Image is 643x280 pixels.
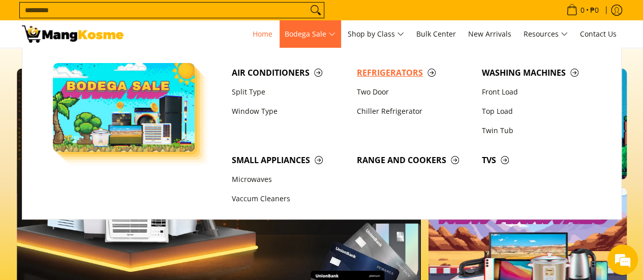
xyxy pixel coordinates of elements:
[477,82,602,102] a: Front Load
[477,150,602,170] a: TVs
[285,28,335,41] span: Bodega Sale
[59,78,140,181] span: We're online!
[518,20,573,48] a: Resources
[580,29,617,39] span: Contact Us
[227,150,352,170] a: Small Appliances
[589,7,600,14] span: ₱0
[280,20,341,48] a: Bodega Sale
[53,57,171,70] div: Chat with us now
[575,20,622,48] a: Contact Us
[308,3,324,18] button: Search
[357,154,472,167] span: Range and Cookers
[416,29,456,39] span: Bulk Center
[53,63,195,152] img: Bodega Sale
[248,20,278,48] a: Home
[352,82,477,102] a: Two Door
[253,29,272,39] span: Home
[227,102,352,121] a: Window Type
[477,121,602,140] a: Twin Tub
[579,7,586,14] span: 0
[22,25,124,43] img: Mang Kosme: Your Home Appliances Warehouse Sale Partner!
[563,5,602,16] span: •
[357,67,472,79] span: Refrigerators
[411,20,461,48] a: Bulk Center
[227,63,352,82] a: Air Conditioners
[352,150,477,170] a: Range and Cookers
[232,154,347,167] span: Small Appliances
[477,102,602,121] a: Top Load
[482,67,597,79] span: Washing Machines
[482,154,597,167] span: TVs
[468,29,511,39] span: New Arrivals
[227,190,352,209] a: Vaccum Cleaners
[352,63,477,82] a: Refrigerators
[227,82,352,102] a: Split Type
[5,178,194,214] textarea: Type your message and hit 'Enter'
[348,28,404,41] span: Shop by Class
[477,63,602,82] a: Washing Machines
[524,28,568,41] span: Resources
[463,20,516,48] a: New Arrivals
[167,5,191,29] div: Minimize live chat window
[352,102,477,121] a: Chiller Refrigerator
[134,20,622,48] nav: Main Menu
[343,20,409,48] a: Shop by Class
[232,67,347,79] span: Air Conditioners
[227,170,352,190] a: Microwaves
